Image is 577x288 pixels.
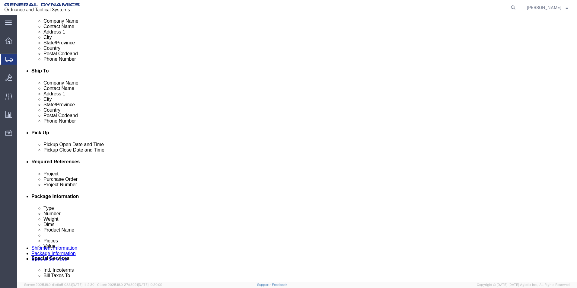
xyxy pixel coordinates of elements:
[527,4,569,11] button: [PERSON_NAME]
[17,15,577,282] iframe: FS Legacy Container
[477,282,570,287] span: Copyright © [DATE]-[DATE] Agistix Inc., All Rights Reserved
[97,283,162,286] span: Client: 2025.18.0-27d3021
[72,283,94,286] span: [DATE] 11:12:30
[4,3,80,12] img: logo
[527,4,561,11] span: Mark Bradley
[257,283,272,286] a: Support
[24,283,94,286] span: Server: 2025.18.0-d1e9a510831
[272,283,287,286] a: Feedback
[138,283,162,286] span: [DATE] 10:20:09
